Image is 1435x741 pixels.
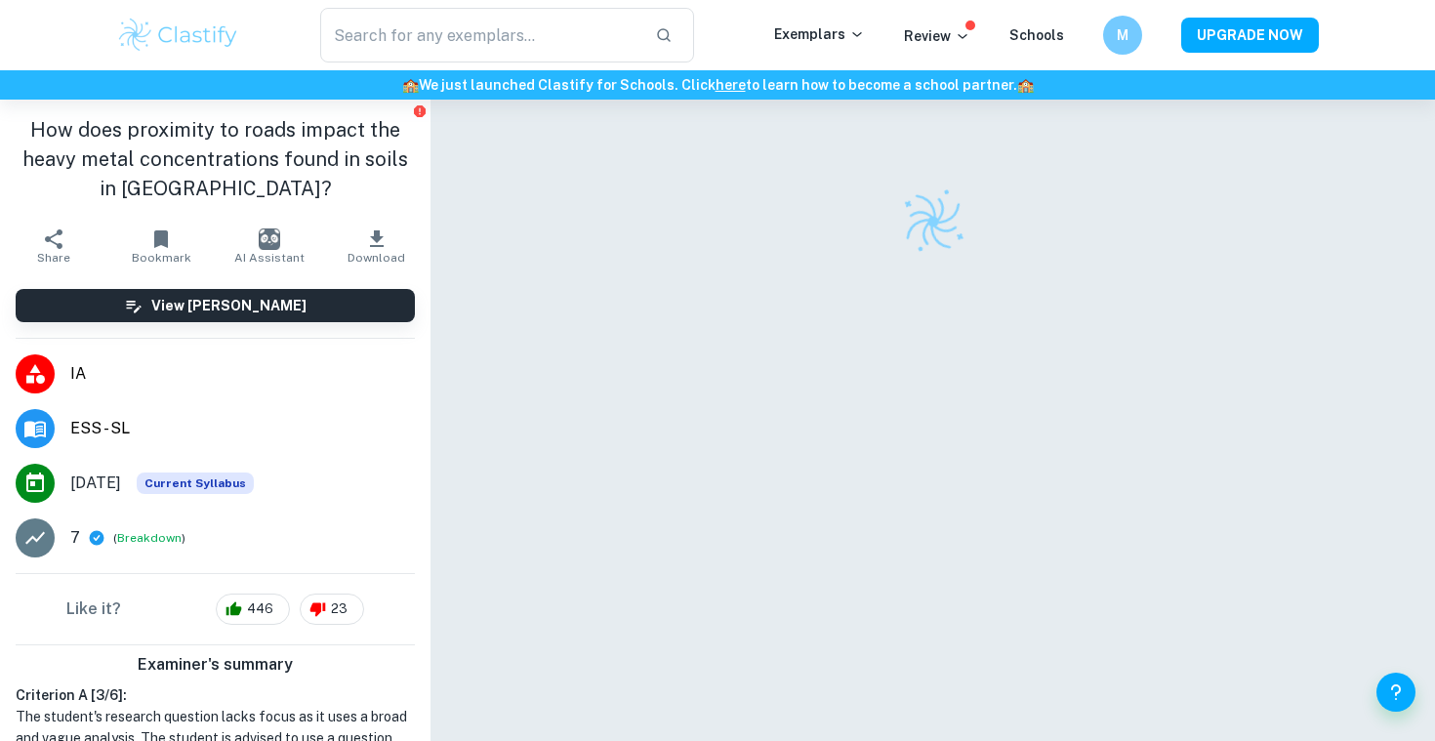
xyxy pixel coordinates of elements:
a: Schools [1009,27,1064,43]
h6: We just launched Clastify for Schools. Click to learn how to become a school partner. [4,74,1431,96]
span: Download [348,251,405,265]
button: UPGRADE NOW [1181,18,1319,53]
button: Help and Feedback [1376,673,1415,712]
button: M [1103,16,1142,55]
h6: View [PERSON_NAME] [151,295,307,316]
h6: Examiner's summary [8,653,423,677]
span: ( ) [113,529,185,548]
div: 446 [216,594,290,625]
p: Exemplars [774,23,865,45]
h1: How does proximity to roads impact the heavy metal concentrations found in soils in [GEOGRAPHIC_D... [16,115,415,203]
p: Review [904,25,970,47]
span: Current Syllabus [137,473,254,494]
span: ESS - SL [70,417,415,440]
span: IA [70,362,415,386]
span: 🏫 [1017,77,1034,93]
img: Clastify logo [890,179,976,265]
a: here [716,77,746,93]
img: AI Assistant [259,228,280,250]
button: Bookmark [107,219,215,273]
span: Bookmark [132,251,191,265]
div: 23 [300,594,364,625]
img: Clastify logo [116,16,240,55]
input: Search for any exemplars... [320,8,639,62]
div: This exemplar is based on the current syllabus. Feel free to refer to it for inspiration/ideas wh... [137,473,254,494]
span: 🏫 [402,77,419,93]
h6: Like it? [66,597,121,621]
span: 23 [320,599,358,619]
span: [DATE] [70,472,121,495]
button: Report issue [412,103,427,118]
span: 446 [236,599,284,619]
button: View [PERSON_NAME] [16,289,415,322]
h6: Criterion A [ 3 / 6 ]: [16,684,415,706]
button: Download [323,219,430,273]
h6: M [1112,24,1134,46]
span: AI Assistant [234,251,305,265]
button: AI Assistant [216,219,323,273]
button: Breakdown [117,529,182,547]
p: 7 [70,526,80,550]
span: Share [37,251,70,265]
